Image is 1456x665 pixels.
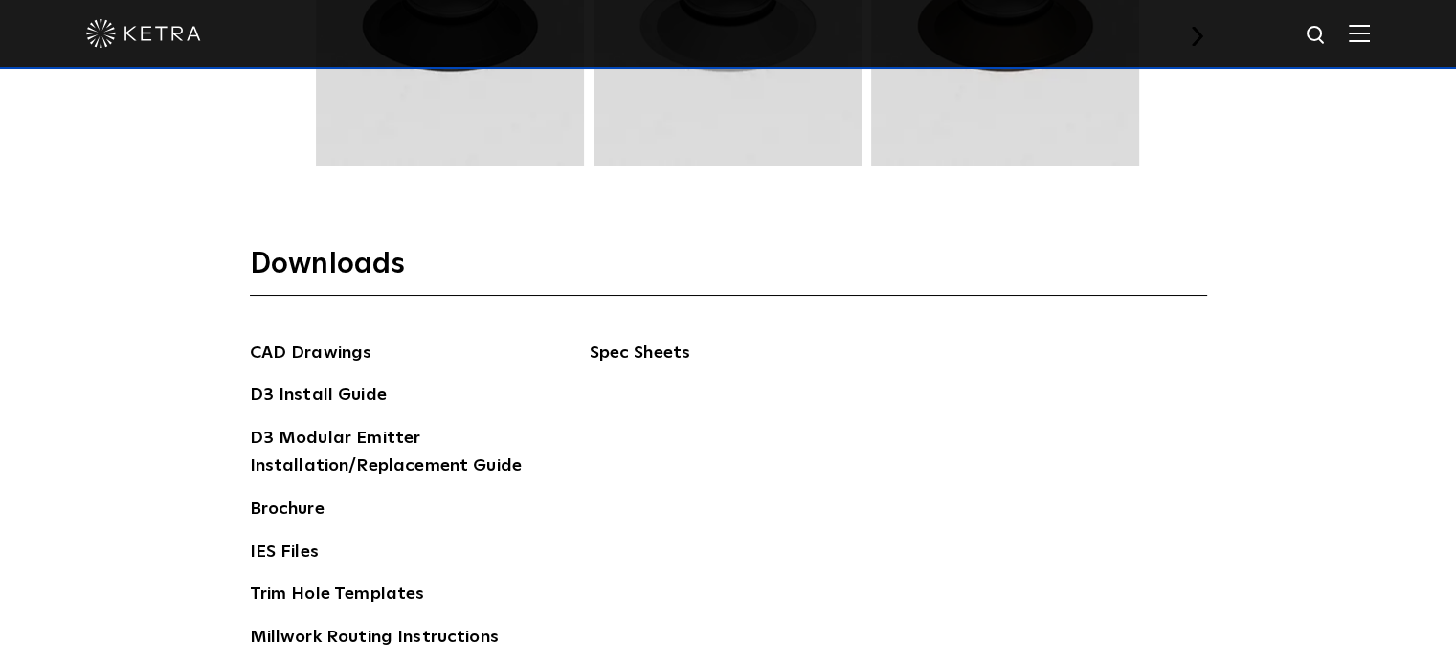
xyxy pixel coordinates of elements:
img: Hamburger%20Nav.svg [1349,24,1370,42]
h3: Downloads [250,246,1207,296]
img: ketra-logo-2019-white [86,19,201,48]
a: D3 Modular Emitter Installation/Replacement Guide [250,425,537,483]
span: Spec Sheets [590,340,824,382]
a: Millwork Routing Instructions [250,624,499,654]
a: IES Files [250,539,319,569]
a: Trim Hole Templates [250,581,425,611]
img: search icon [1305,24,1329,48]
a: Brochure [250,496,325,526]
a: D3 Install Guide [250,382,387,412]
a: CAD Drawings [250,340,372,370]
